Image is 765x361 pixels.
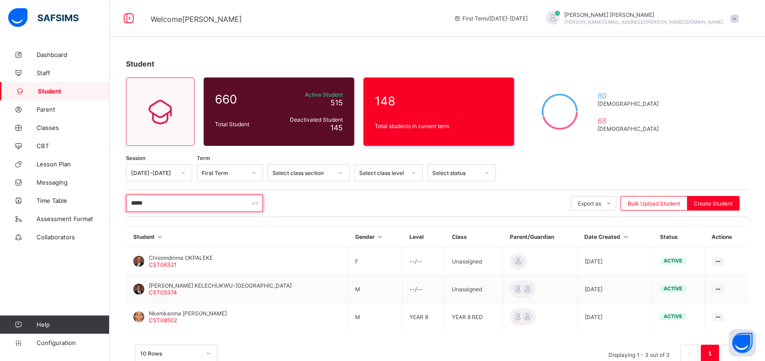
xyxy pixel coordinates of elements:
button: Open asap [728,329,756,356]
span: Bulk Upload Student [628,200,680,207]
span: Nkemkanma [PERSON_NAME] [149,310,227,317]
span: Configuration [37,339,109,346]
span: Staff [37,69,110,77]
td: --/-- [403,275,445,303]
th: Date Created [577,227,653,248]
td: [DATE] [577,303,653,331]
td: M [348,303,402,331]
span: Student [126,59,154,68]
span: Classes [37,124,110,131]
div: Total Student [213,119,276,130]
div: 10 Rows [140,350,200,357]
span: Session [126,155,146,161]
span: active [664,313,682,320]
span: 515 [330,98,343,107]
span: [PERSON_NAME] [PERSON_NAME] [564,11,723,18]
div: First Term [202,170,246,176]
div: Select class level [359,170,406,176]
i: Sort in Ascending Order [156,233,164,240]
img: safsims [8,8,79,27]
span: [PERSON_NAME][EMAIL_ADDRESS][PERSON_NAME][DOMAIN_NAME] [564,19,723,25]
span: active [664,285,682,292]
td: F [348,248,402,275]
span: 145 [330,123,343,132]
span: [DEMOGRAPHIC_DATA] [597,125,662,132]
span: Collaborators [37,233,110,241]
span: CST05374 [149,289,177,296]
th: Parent/Guardian [503,227,577,248]
td: YEAR 8 RED [445,303,503,331]
span: 80 [597,91,662,100]
span: Create Student [694,200,733,207]
span: Assessment Format [37,215,110,222]
span: [DEMOGRAPHIC_DATA] [597,100,662,107]
th: Gender [348,227,402,248]
span: active [664,258,682,264]
div: [DATE]-[DATE] [131,170,175,176]
span: Time Table [37,197,110,204]
a: 1 [705,348,714,360]
th: Level [403,227,445,248]
span: 660 [215,92,273,106]
span: Term [197,155,210,161]
td: Unassigned [445,275,503,303]
span: Deactivated Student [278,116,343,123]
span: Student [38,88,110,95]
span: 68 [597,116,662,125]
span: [PERSON_NAME] KELECHUKWU-[GEOGRAPHIC_DATA] [149,282,292,289]
th: Class [445,227,503,248]
td: --/-- [403,248,445,275]
td: M [348,275,402,303]
td: Unassigned [445,248,503,275]
span: Help [37,321,109,328]
span: Welcome [PERSON_NAME] [151,15,242,24]
span: Total students in current term [375,123,503,129]
div: KennethJacob [537,11,743,26]
div: Select class section [272,170,333,176]
span: Active Student [278,91,343,98]
span: Export as [578,200,601,207]
span: Dashboard [37,51,110,58]
span: session/term information [453,15,528,22]
span: Parent [37,106,110,113]
td: YEAR 8 [403,303,445,331]
th: Status [653,227,704,248]
span: 148 [375,94,503,108]
span: CST06321 [149,261,177,268]
span: CBT [37,142,110,150]
th: Actions [705,227,749,248]
span: Chisomdinma OKPALEKE [149,254,213,261]
i: Sort in Ascending Order [622,233,629,240]
span: Messaging [37,179,110,186]
div: Select status [432,170,479,176]
td: [DATE] [577,275,653,303]
th: Student [126,227,348,248]
td: [DATE] [577,248,653,275]
i: Sort in Ascending Order [376,233,383,240]
span: CST08502 [149,317,177,324]
span: Lesson Plan [37,160,110,168]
